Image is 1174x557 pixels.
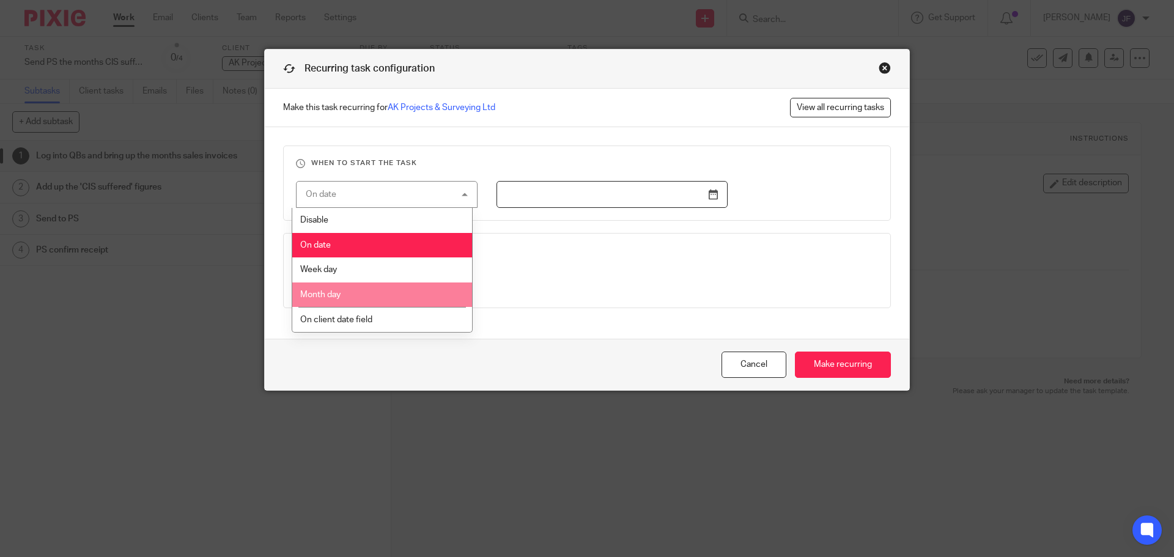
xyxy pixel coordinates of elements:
[300,265,337,274] span: Week day
[283,62,435,76] h1: Recurring task configuration
[790,98,891,117] a: View all recurring tasks
[795,352,891,378] input: Make recurring
[296,158,878,168] h3: When to start the task
[388,103,495,112] a: AK Projects & Surveying Ltd
[879,62,891,74] div: Close this dialog window
[300,315,372,324] span: On client date field
[722,352,786,378] button: Cancel
[283,101,495,114] span: Make this task recurring for
[300,216,328,224] span: Disable
[300,290,341,299] span: Month day
[300,241,331,249] span: On date
[306,190,336,199] div: On date
[296,246,878,256] h3: Task recurrence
